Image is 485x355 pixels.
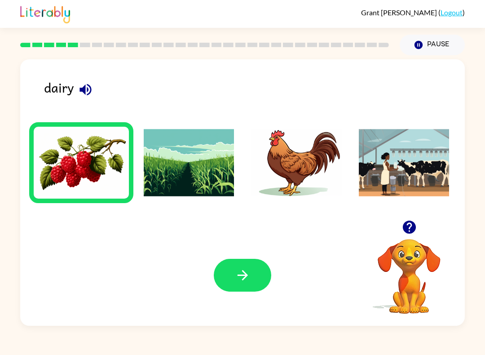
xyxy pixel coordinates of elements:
[251,129,342,196] img: Answer choice 3
[20,4,70,23] img: Literably
[400,35,465,55] button: Pause
[364,225,454,315] video: Your browser must support playing .mp4 files to use Literably. Please try using another browser.
[361,8,438,17] span: Grant [PERSON_NAME]
[36,129,127,196] img: Answer choice 1
[44,77,465,111] div: dairy
[144,129,234,196] img: Answer choice 2
[441,8,463,17] a: Logout
[361,8,465,17] div: ( )
[359,129,450,196] img: Answer choice 4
